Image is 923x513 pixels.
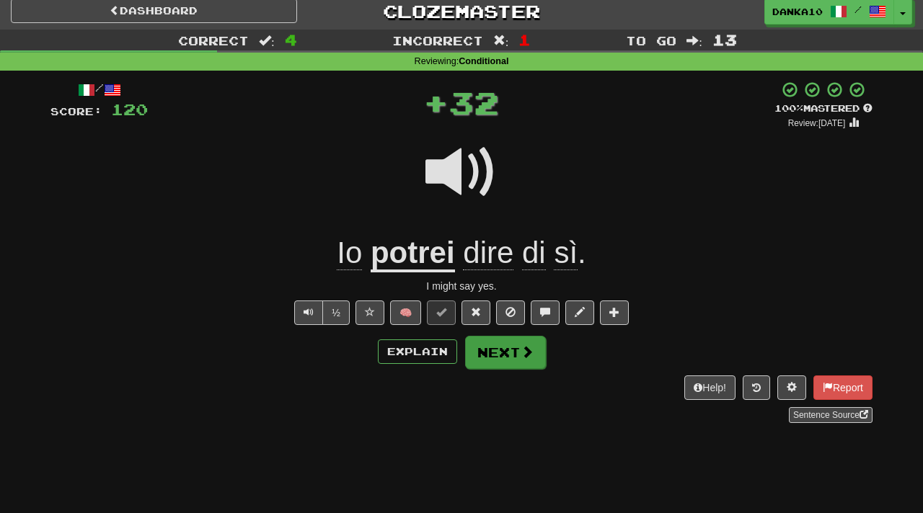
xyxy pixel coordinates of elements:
[772,5,823,18] span: Danka10
[774,102,803,114] span: 100 %
[427,300,456,325] button: Set this sentence to 100% Mastered (alt+m)
[455,236,586,270] span: .
[813,375,873,400] button: Report
[294,300,323,325] button: Play sentence audio (ctl+space)
[449,84,499,120] span: 32
[522,236,546,270] span: di
[854,4,862,14] span: /
[371,236,455,272] u: potrei
[518,31,531,48] span: 1
[743,375,770,400] button: Round history (alt+y)
[774,102,873,115] div: Mastered
[178,33,249,48] span: Correct
[378,339,457,364] button: Explain
[50,105,102,117] span: Score:
[565,300,594,325] button: Edit sentence (alt+d)
[684,375,736,400] button: Help!
[788,118,846,128] small: Review: [DATE]
[291,300,350,325] div: Text-to-speech controls
[285,31,297,48] span: 4
[600,300,629,325] button: Add to collection (alt+a)
[465,336,546,369] button: Next
[392,33,483,48] span: Incorrect
[111,100,148,118] span: 120
[626,33,676,48] span: To go
[355,300,384,325] button: Favorite sentence (alt+f)
[531,300,560,325] button: Discuss sentence (alt+u)
[423,81,449,124] span: +
[789,407,873,423] a: Sentence Source
[322,300,350,325] button: ½
[463,236,513,270] span: dire
[554,236,578,270] span: sì
[390,300,421,325] button: 🧠
[712,31,737,48] span: 13
[459,56,508,66] strong: Conditional
[493,35,509,47] span: :
[50,81,148,99] div: /
[50,279,873,293] div: I might say yes.
[496,300,525,325] button: Ignore sentence (alt+i)
[461,300,490,325] button: Reset to 0% Mastered (alt+r)
[259,35,275,47] span: :
[337,236,362,270] span: Io
[686,35,702,47] span: :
